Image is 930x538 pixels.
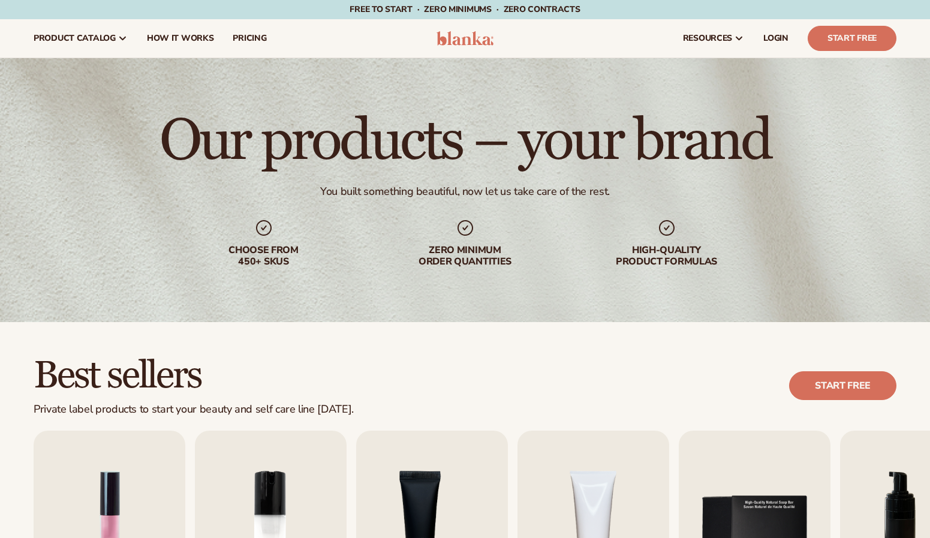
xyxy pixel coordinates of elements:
div: High-quality product formulas [590,245,744,268]
a: Start Free [808,26,896,51]
a: LOGIN [754,19,798,58]
span: pricing [233,34,266,43]
div: Choose from 450+ Skus [187,245,341,268]
span: How It Works [147,34,214,43]
div: Zero minimum order quantities [389,245,542,268]
a: How It Works [137,19,224,58]
span: product catalog [34,34,116,43]
span: LOGIN [763,34,788,43]
div: Private label products to start your beauty and self care line [DATE]. [34,403,354,416]
h2: Best sellers [34,356,354,396]
a: resources [673,19,754,58]
a: pricing [223,19,276,58]
span: Free to start · ZERO minimums · ZERO contracts [350,4,580,15]
a: Start free [789,371,896,400]
span: resources [683,34,732,43]
h1: Our products – your brand [159,113,771,170]
img: logo [437,31,493,46]
div: You built something beautiful, now let us take care of the rest. [320,185,610,199]
a: product catalog [24,19,137,58]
